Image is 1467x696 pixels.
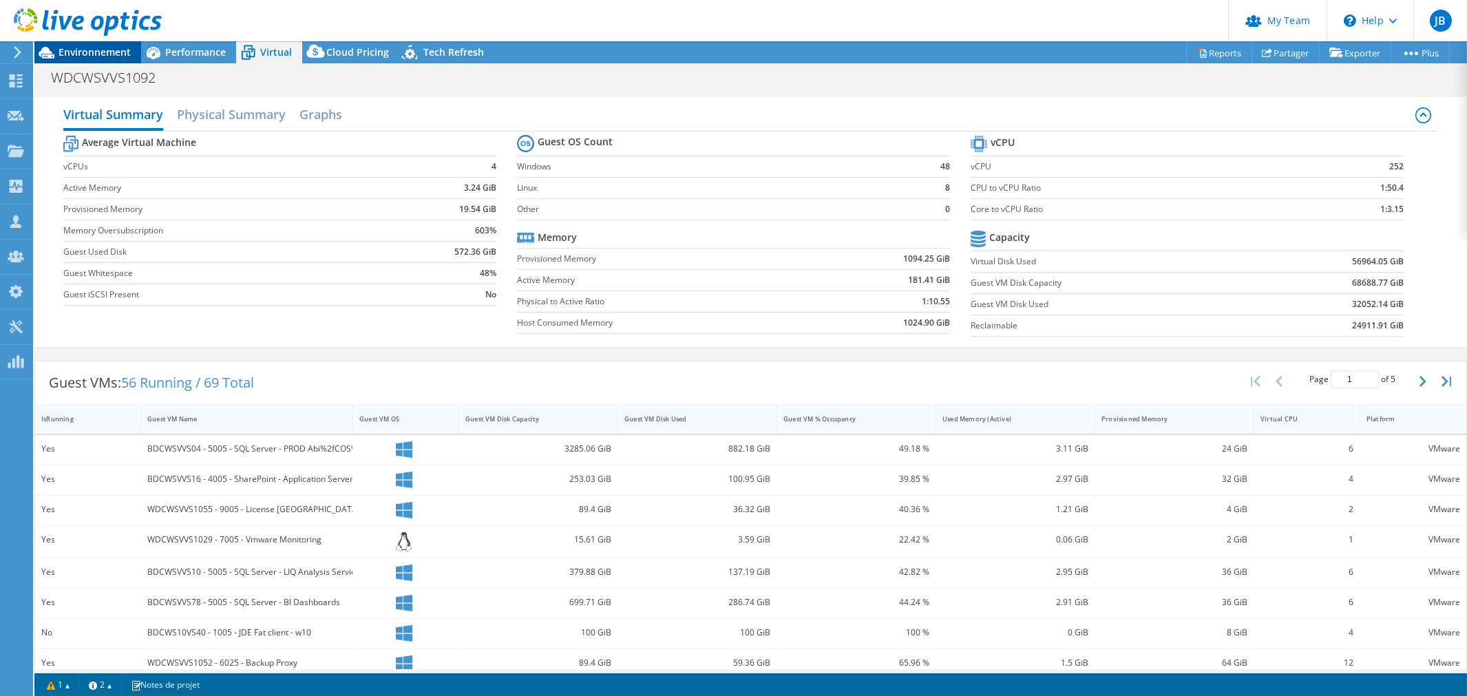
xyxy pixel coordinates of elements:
div: Yes [41,655,134,671]
b: 603% [475,224,496,238]
div: 6 [1260,565,1353,580]
div: VMware [1366,441,1460,456]
span: Virtual [260,45,292,59]
div: 2.97 GiB [942,472,1088,487]
div: 36 GiB [1101,565,1247,580]
div: Guest VM Disk Capacity [465,414,595,423]
h2: Virtual Summary [63,101,163,131]
div: 4 GiB [1101,502,1247,517]
div: 137.19 GiB [624,565,770,580]
div: 100.95 GiB [624,472,770,487]
div: Used Memory (Active) [942,414,1072,423]
b: 19.54 GiB [459,202,496,216]
div: 12 [1260,655,1353,671]
label: Memory Oversubscription [63,224,392,238]
span: JB [1430,10,1452,32]
label: Guest Whitespace [63,266,392,280]
span: 56 Running / 69 Total [121,373,254,392]
label: Host Consumed Memory [517,316,814,330]
div: Platform [1366,414,1444,423]
div: VMware [1366,595,1460,610]
div: 65.96 % [783,655,929,671]
div: VMware [1366,532,1460,547]
div: Guest VMs: [35,361,268,404]
div: Virtual CPU [1260,414,1337,423]
b: 252 [1389,160,1404,173]
div: VMware [1366,565,1460,580]
div: 59.36 GiB [624,655,770,671]
div: 89.4 GiB [465,502,611,517]
div: WDCWSVVS1052 - 6025 - Backup Proxy [147,655,346,671]
b: 4 [492,160,496,173]
b: vCPU [991,136,1015,149]
span: 5 [1391,373,1395,385]
div: 49.18 % [783,441,929,456]
div: 100 GiB [624,625,770,640]
b: 48 [940,160,950,173]
h1: WDCWSVVS1092 [45,70,177,85]
span: Page of [1309,370,1395,388]
div: BDCWSVVS16 - 4005 - SharePoint - Application Server 01 - PROD [147,472,346,487]
div: VMware [1366,655,1460,671]
div: 44.24 % [783,595,929,610]
label: vCPU [971,160,1305,173]
b: 1:10.55 [922,295,950,308]
h2: Physical Summary [177,101,286,128]
div: 3.11 GiB [942,441,1088,456]
b: 24911.91 GiB [1352,319,1404,333]
div: Guest VM Disk Used [624,414,754,423]
div: 89.4 GiB [465,655,611,671]
b: 68688.77 GiB [1352,276,1404,290]
div: BDCWS10VS40 - 1005 - JDE Fat client - w10 [147,625,346,640]
span: Performance [165,45,226,59]
div: Provisioned Memory [1101,414,1231,423]
b: Guest OS Count [538,135,613,149]
label: Guest Used Disk [63,245,392,259]
a: Notes de projet [121,676,209,693]
svg: \n [1344,14,1356,27]
label: Active Memory [63,181,392,195]
div: 64 GiB [1101,655,1247,671]
div: 24 GiB [1101,441,1247,456]
div: Guest VM OS [359,414,436,423]
span: Cloud Pricing [326,45,389,59]
div: Yes [41,565,134,580]
div: Guest VM Name [147,414,330,423]
b: 1:50.4 [1380,181,1404,195]
div: 6 [1260,441,1353,456]
div: Guest VM % Occupancy [783,414,913,423]
div: No [41,625,134,640]
b: Memory [538,231,577,244]
div: 32 GiB [1101,472,1247,487]
b: 32052.14 GiB [1352,297,1404,311]
b: 572.36 GiB [454,245,496,259]
span: Environnement [59,45,131,59]
div: 100 % [783,625,929,640]
div: 1 [1260,532,1353,547]
div: 286.74 GiB [624,595,770,610]
div: 3.59 GiB [624,532,770,547]
b: Capacity [989,231,1030,244]
div: 8 GiB [1101,625,1247,640]
label: Provisioned Memory [517,252,814,266]
div: 36.32 GiB [624,502,770,517]
label: Guest VM Disk Capacity [971,276,1254,290]
label: Guest VM Disk Used [971,297,1254,311]
div: 2.91 GiB [942,595,1088,610]
label: Physical to Active Ratio [517,295,814,308]
div: 2.95 GiB [942,565,1088,580]
div: 4 [1260,472,1353,487]
div: Yes [41,502,134,517]
div: VMware [1366,625,1460,640]
div: 2 GiB [1101,532,1247,547]
h2: Graphs [299,101,342,128]
div: 100 GiB [465,625,611,640]
b: 1:3.15 [1380,202,1404,216]
b: 1024.90 GiB [903,316,950,330]
div: BDCWSVVS04 - 5005 - SQL Server - PROD Abi%2fCOS%2fCtrx%2fMailmt [147,441,346,456]
a: Plus [1391,42,1450,63]
div: 253.03 GiB [465,472,611,487]
div: 6 [1260,595,1353,610]
b: 181.41 GiB [908,273,950,287]
a: 2 [79,676,122,693]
